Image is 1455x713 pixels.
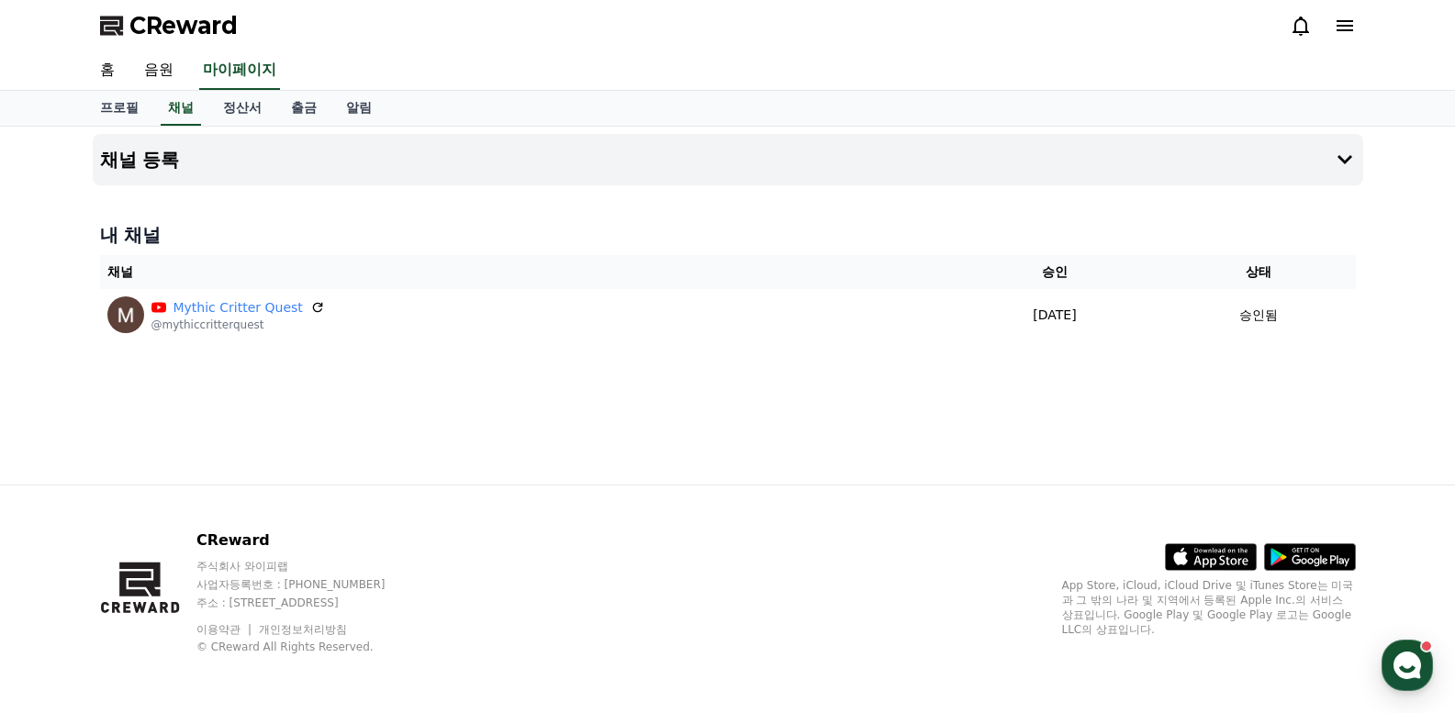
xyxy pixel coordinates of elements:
img: Mythic Critter Quest [107,296,144,333]
a: 정산서 [208,91,276,126]
p: © CReward All Rights Reserved. [196,640,420,654]
p: @mythiccritterquest [151,318,325,332]
p: 승인됨 [1239,306,1278,325]
h4: 채널 등록 [100,150,180,170]
a: 음원 [129,51,188,90]
th: 상태 [1161,255,1356,289]
a: CReward [100,11,238,40]
a: 홈 [85,51,129,90]
a: 개인정보처리방침 [259,623,347,636]
span: CReward [129,11,238,40]
a: 마이페이지 [199,51,280,90]
a: 출금 [276,91,331,126]
a: 알림 [331,91,386,126]
a: 이용약관 [196,623,254,636]
p: 주소 : [STREET_ADDRESS] [196,596,420,610]
p: [DATE] [956,306,1153,325]
th: 승인 [948,255,1160,289]
button: 채널 등록 [93,134,1363,185]
a: Mythic Critter Quest [173,298,303,318]
p: 주식회사 와이피랩 [196,559,420,574]
a: 프로필 [85,91,153,126]
th: 채널 [100,255,949,289]
p: App Store, iCloud, iCloud Drive 및 iTunes Store는 미국과 그 밖의 나라 및 지역에서 등록된 Apple Inc.의 서비스 상표입니다. Goo... [1062,578,1356,637]
p: CReward [196,529,420,551]
a: 채널 [161,91,201,126]
p: 사업자등록번호 : [PHONE_NUMBER] [196,577,420,592]
h4: 내 채널 [100,222,1356,248]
